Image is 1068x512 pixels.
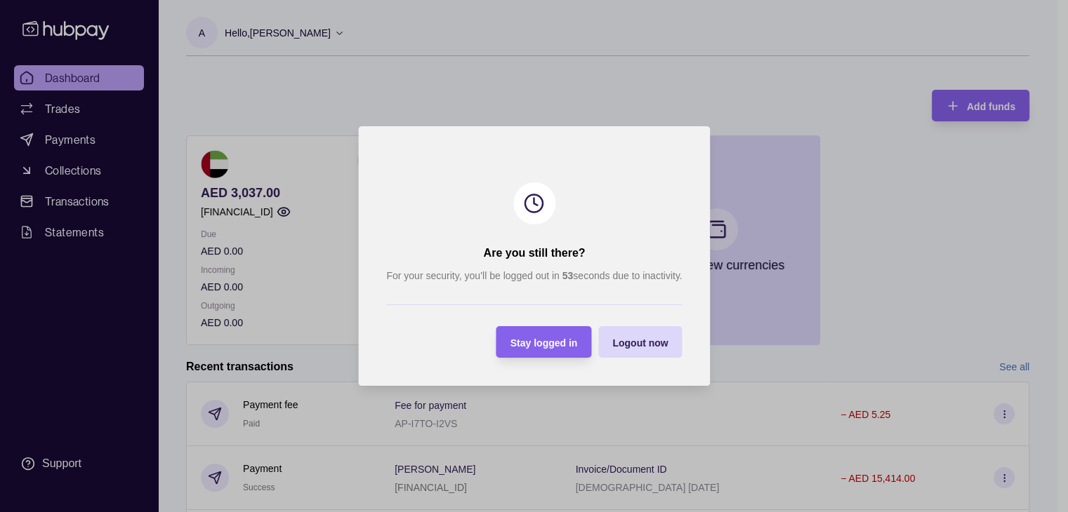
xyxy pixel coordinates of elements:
button: Logout now [598,326,682,358]
button: Stay logged in [496,326,591,358]
span: Stay logged in [510,337,577,349]
p: For your security, you’ll be logged out in seconds due to inactivity. [386,268,682,283]
h2: Are you still there? [483,245,585,261]
span: Logout now [612,337,668,349]
strong: 53 [562,270,573,281]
